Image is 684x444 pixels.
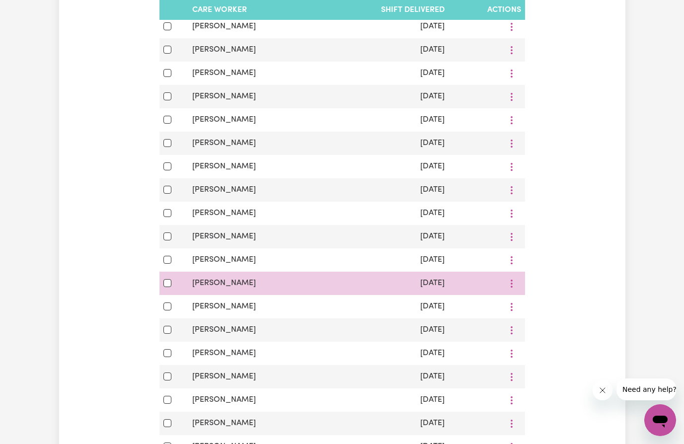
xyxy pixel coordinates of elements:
[318,248,449,272] td: [DATE]
[502,136,521,151] button: More options
[318,62,449,85] td: [DATE]
[192,302,256,310] span: [PERSON_NAME]
[318,365,449,388] td: [DATE]
[192,69,256,77] span: [PERSON_NAME]
[318,318,449,342] td: [DATE]
[192,116,256,124] span: [PERSON_NAME]
[502,369,521,384] button: More options
[318,38,449,62] td: [DATE]
[192,22,256,30] span: [PERSON_NAME]
[318,132,449,155] td: [DATE]
[318,388,449,412] td: [DATE]
[318,202,449,225] td: [DATE]
[502,416,521,431] button: More options
[192,46,256,54] span: [PERSON_NAME]
[502,89,521,104] button: More options
[502,182,521,198] button: More options
[318,272,449,295] td: [DATE]
[502,112,521,128] button: More options
[502,159,521,174] button: More options
[192,186,256,194] span: [PERSON_NAME]
[192,419,256,427] span: [PERSON_NAME]
[502,392,521,408] button: More options
[593,380,612,400] iframe: Close message
[502,206,521,221] button: More options
[502,19,521,34] button: More options
[318,15,449,38] td: [DATE]
[644,404,676,436] iframe: Button to launch messaging window
[192,92,256,100] span: [PERSON_NAME]
[502,229,521,244] button: More options
[6,7,60,15] span: Need any help?
[192,209,256,217] span: [PERSON_NAME]
[192,279,256,287] span: [PERSON_NAME]
[318,108,449,132] td: [DATE]
[502,276,521,291] button: More options
[318,225,449,248] td: [DATE]
[502,42,521,58] button: More options
[502,299,521,314] button: More options
[318,85,449,108] td: [DATE]
[318,342,449,365] td: [DATE]
[318,295,449,318] td: [DATE]
[192,139,256,147] span: [PERSON_NAME]
[192,6,247,14] span: Care Worker
[502,252,521,268] button: More options
[502,66,521,81] button: More options
[192,372,256,380] span: [PERSON_NAME]
[502,322,521,338] button: More options
[318,178,449,202] td: [DATE]
[318,155,449,178] td: [DATE]
[192,162,256,170] span: [PERSON_NAME]
[502,346,521,361] button: More options
[616,378,676,400] iframe: Message from company
[192,256,256,264] span: [PERSON_NAME]
[318,412,449,435] td: [DATE]
[192,396,256,404] span: [PERSON_NAME]
[192,349,256,357] span: [PERSON_NAME]
[192,326,256,334] span: [PERSON_NAME]
[192,232,256,240] span: [PERSON_NAME]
